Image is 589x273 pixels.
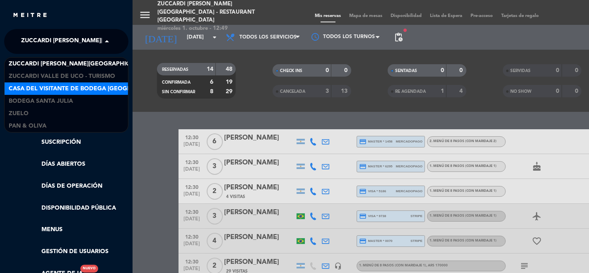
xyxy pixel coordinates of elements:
a: Disponibilidad pública [21,203,128,213]
div: Nuevo [80,265,98,273]
a: Suscripción [21,138,128,147]
span: Zuccardi [PERSON_NAME][GEOGRAPHIC_DATA] - Restaurant [GEOGRAPHIC_DATA] [9,59,256,69]
span: Pan & Oliva [9,121,46,131]
a: Días abiertos [21,159,128,169]
span: Zuccardi [PERSON_NAME][GEOGRAPHIC_DATA] - Restaurant [GEOGRAPHIC_DATA] [21,33,268,50]
a: Menus [21,225,128,234]
img: MEITRE [12,12,48,19]
span: Bodega Santa Julia [9,97,73,106]
a: Días de Operación [21,181,128,191]
span: Casa del Visitante de Bodega [GEOGRAPHIC_DATA][PERSON_NAME] [9,84,217,94]
span: Zuelo [9,109,29,118]
a: Gestión de usuarios [21,247,128,256]
span: Zuccardi Valle de Uco - Turismo [9,72,115,81]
